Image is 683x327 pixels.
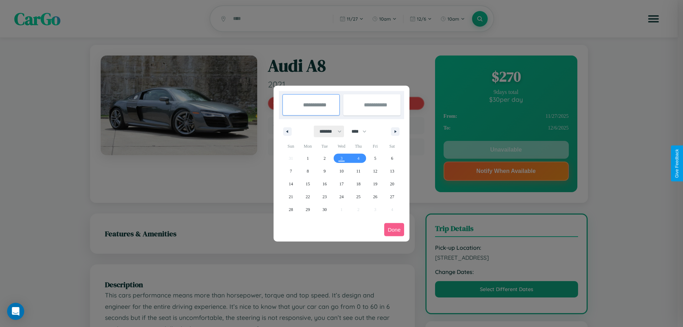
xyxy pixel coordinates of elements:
[306,203,310,216] span: 29
[339,178,344,190] span: 17
[367,141,383,152] span: Fri
[290,165,292,178] span: 7
[350,178,367,190] button: 18
[307,165,309,178] span: 8
[307,152,309,165] span: 1
[323,190,327,203] span: 23
[299,141,316,152] span: Mon
[374,152,376,165] span: 5
[384,152,401,165] button: 6
[306,178,310,190] span: 15
[390,190,394,203] span: 27
[367,190,383,203] button: 26
[339,190,344,203] span: 24
[356,190,360,203] span: 25
[282,165,299,178] button: 7
[282,141,299,152] span: Sun
[384,165,401,178] button: 13
[323,178,327,190] span: 16
[324,165,326,178] span: 9
[282,203,299,216] button: 28
[356,178,360,190] span: 18
[357,152,359,165] span: 4
[350,190,367,203] button: 25
[323,203,327,216] span: 30
[373,178,377,190] span: 19
[333,141,350,152] span: Wed
[282,190,299,203] button: 21
[306,190,310,203] span: 22
[316,165,333,178] button: 9
[289,190,293,203] span: 21
[367,165,383,178] button: 12
[316,178,333,190] button: 16
[299,152,316,165] button: 1
[316,152,333,165] button: 2
[339,165,344,178] span: 10
[333,178,350,190] button: 17
[350,165,367,178] button: 11
[367,178,383,190] button: 19
[350,141,367,152] span: Thu
[7,303,24,320] div: Open Intercom Messenger
[674,149,679,178] div: Give Feedback
[299,165,316,178] button: 8
[390,165,394,178] span: 13
[390,178,394,190] span: 20
[356,165,361,178] span: 11
[384,190,401,203] button: 27
[350,152,367,165] button: 4
[384,223,404,236] button: Done
[316,190,333,203] button: 23
[299,190,316,203] button: 22
[333,165,350,178] button: 10
[299,203,316,216] button: 29
[373,165,377,178] span: 12
[289,178,293,190] span: 14
[391,152,393,165] span: 6
[282,178,299,190] button: 14
[316,141,333,152] span: Tue
[333,190,350,203] button: 24
[289,203,293,216] span: 28
[340,152,343,165] span: 3
[299,178,316,190] button: 15
[316,203,333,216] button: 30
[384,178,401,190] button: 20
[384,141,401,152] span: Sat
[367,152,383,165] button: 5
[333,152,350,165] button: 3
[373,190,377,203] span: 26
[324,152,326,165] span: 2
